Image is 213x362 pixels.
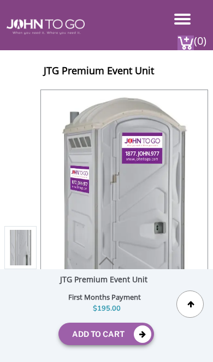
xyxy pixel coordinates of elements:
[26,303,187,314] div: $195.00
[169,318,213,362] button: Live Chat
[7,19,85,34] img: JOHN to go
[177,35,194,50] img: cart a
[58,323,154,345] button: Add To Cart
[26,291,182,303] div: First Months Payment
[54,90,196,347] img: Product
[44,61,209,83] h1: JTG Premium Event Unit
[194,25,207,48] span: (0)
[26,275,187,288] div: JTG Premium Event Unit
